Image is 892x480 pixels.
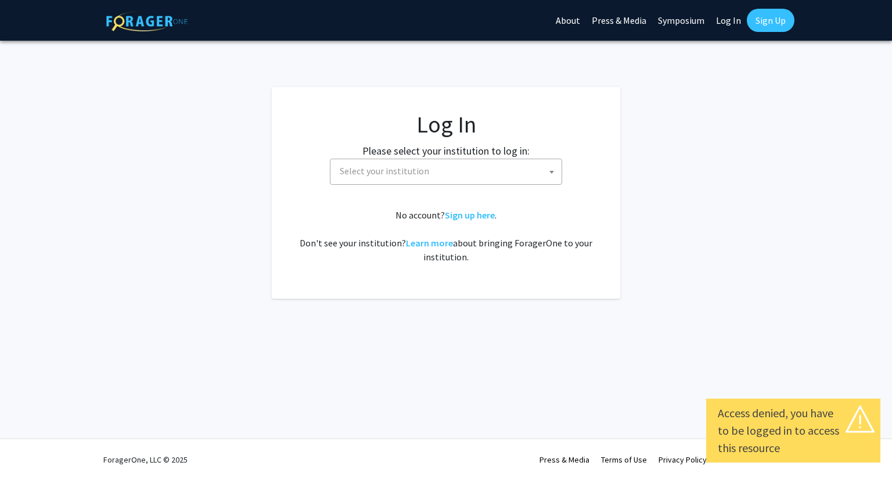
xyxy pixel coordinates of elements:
a: Terms of Use [601,454,647,465]
a: Privacy Policy [659,454,707,465]
h1: Log In [295,110,597,138]
label: Please select your institution to log in: [362,143,530,159]
a: Sign Up [747,9,794,32]
div: Access denied, you have to be logged in to access this resource [718,404,869,457]
a: Learn more about bringing ForagerOne to your institution [406,237,453,249]
a: Press & Media [539,454,589,465]
img: ForagerOne Logo [106,11,188,31]
span: Select your institution [330,159,562,185]
div: ForagerOne, LLC © 2025 [103,439,188,480]
div: No account? . Don't see your institution? about bringing ForagerOne to your institution. [295,208,597,264]
a: Sign up here [445,209,495,221]
span: Select your institution [335,159,562,183]
span: Select your institution [340,165,429,177]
